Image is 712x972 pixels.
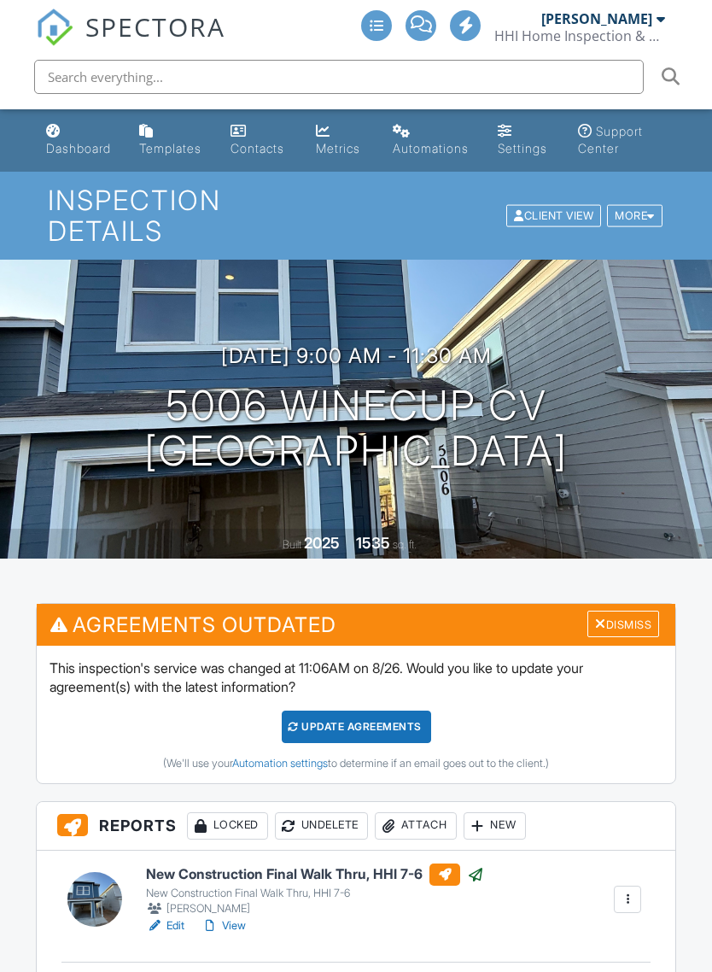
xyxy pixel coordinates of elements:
[146,900,484,917] div: [PERSON_NAME]
[39,116,119,165] a: Dashboard
[505,208,605,221] a: Client View
[275,812,368,840] div: Undelete
[46,141,111,155] div: Dashboard
[283,538,301,551] span: Built
[36,9,73,46] img: The Best Home Inspection Software - Spectora
[231,141,284,155] div: Contacts
[571,116,673,165] a: Support Center
[587,611,659,637] div: Dismiss
[393,538,417,551] span: sq. ft.
[304,534,340,552] div: 2025
[494,27,665,44] div: HHI Home Inspection & Pest Control
[221,344,492,367] h3: [DATE] 9:00 am - 11:30 am
[578,124,643,155] div: Support Center
[356,534,390,552] div: 1535
[541,10,652,27] div: [PERSON_NAME]
[132,116,210,165] a: Templates
[282,711,431,743] div: Update Agreements
[146,864,484,918] a: New Construction Final Walk Thru, HHI 7-6 New Construction Final Walk Thru, HHI 7-6 [PERSON_NAME]
[607,204,662,227] div: More
[139,141,201,155] div: Templates
[491,116,557,165] a: Settings
[144,384,568,474] h1: 5006 Winecup Cv [GEOGRAPHIC_DATA]
[37,802,676,851] h3: Reports
[187,812,268,840] div: Locked
[309,116,372,165] a: Metrics
[48,185,664,245] h1: Inspection Details
[201,917,246,934] a: View
[146,917,184,934] a: Edit
[50,757,663,770] div: (We'll use your to determine if an email goes out to the client.)
[464,812,526,840] div: New
[386,116,477,165] a: Automations (Advanced)
[224,116,295,165] a: Contacts
[498,141,547,155] div: Settings
[37,604,676,646] h3: Agreements Outdated
[146,864,484,886] h6: New Construction Final Walk Thru, HHI 7-6
[146,887,484,900] div: New Construction Final Walk Thru, HHI 7-6
[375,812,457,840] div: Attach
[85,9,225,44] span: SPECTORA
[34,60,644,94] input: Search everything...
[37,646,676,783] div: This inspection's service was changed at 11:06AM on 8/26. Would you like to update your agreement...
[36,23,225,59] a: SPECTORA
[393,141,469,155] div: Automations
[232,757,328,770] a: Automation settings
[506,204,601,227] div: Client View
[316,141,360,155] div: Metrics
